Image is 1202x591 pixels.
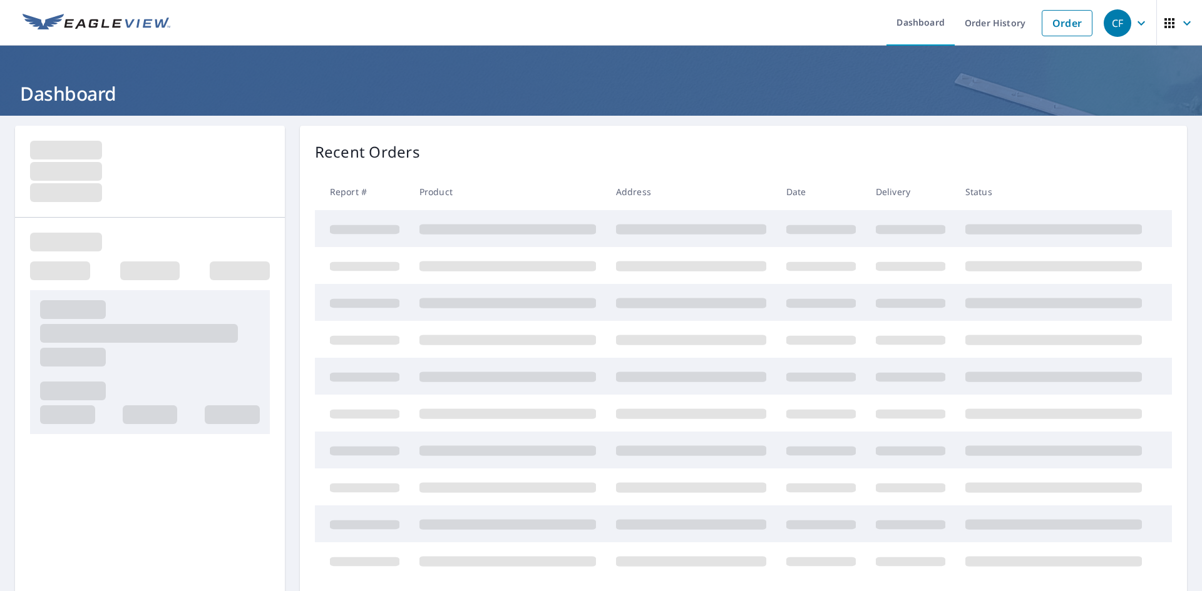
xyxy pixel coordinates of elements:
th: Status [955,173,1152,210]
div: CF [1104,9,1131,37]
th: Date [776,173,866,210]
th: Delivery [866,173,955,210]
th: Product [409,173,606,210]
th: Address [606,173,776,210]
h1: Dashboard [15,81,1187,106]
p: Recent Orders [315,141,420,163]
a: Order [1042,10,1092,36]
th: Report # [315,173,409,210]
img: EV Logo [23,14,170,33]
